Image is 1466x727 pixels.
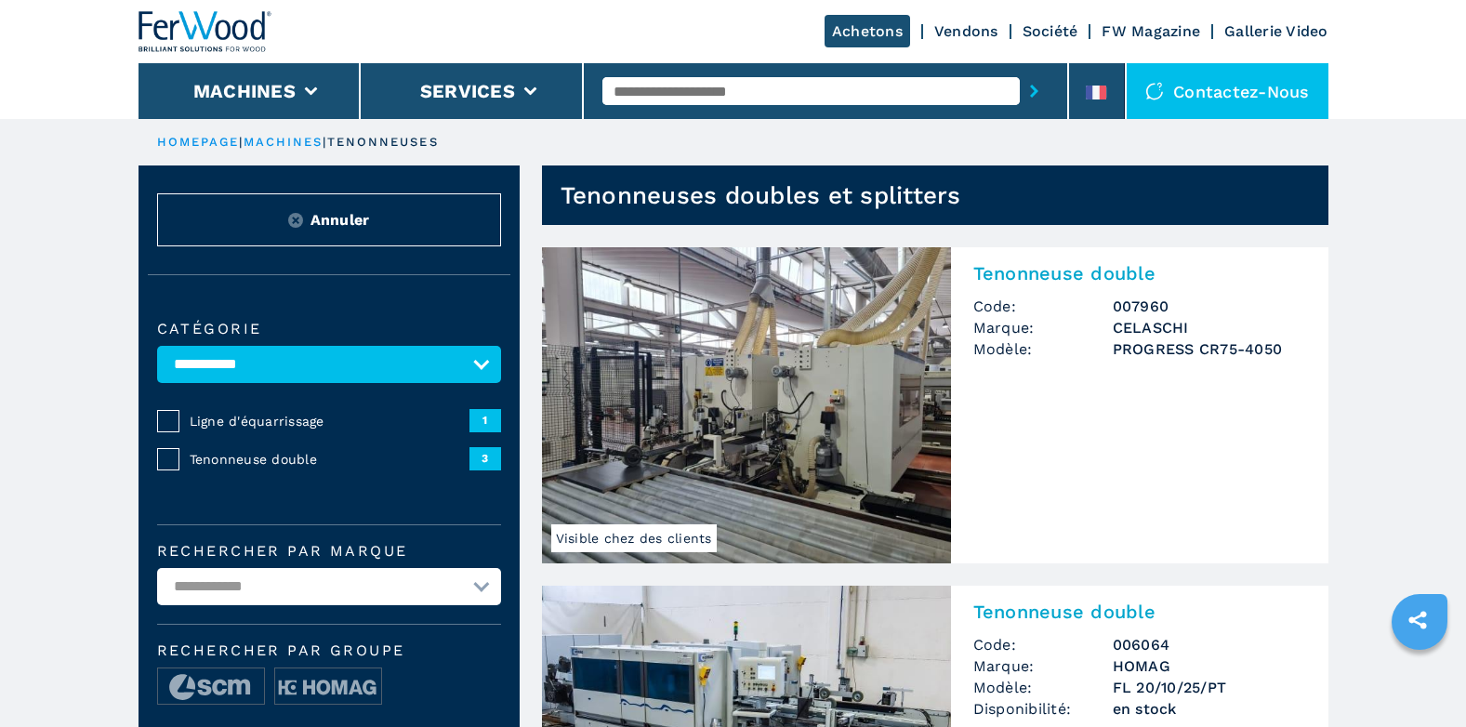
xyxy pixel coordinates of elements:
[139,11,272,52] img: Ferwood
[244,135,324,149] a: machines
[157,322,501,337] label: catégorie
[275,668,381,706] img: image
[1127,63,1328,119] div: Contactez-nous
[973,655,1113,677] span: Marque:
[1020,70,1049,112] button: submit-button
[157,135,240,149] a: HOMEPAGE
[551,524,717,552] span: Visible chez des clients
[1113,317,1306,338] h3: CELASCHI
[323,135,326,149] span: |
[190,412,469,430] span: Ligne d'équarrissage
[1224,22,1328,40] a: Gallerie Video
[973,634,1113,655] span: Code:
[239,135,243,149] span: |
[420,80,515,102] button: Services
[310,209,370,231] span: Annuler
[1145,82,1164,100] img: Contactez-nous
[973,601,1306,623] h2: Tenonneuse double
[157,193,501,246] button: ResetAnnuler
[825,15,910,47] a: Achetons
[973,262,1306,284] h2: Tenonneuse double
[1113,677,1306,698] h3: FL 20/10/25/PT
[542,247,1328,563] a: Tenonneuse double CELASCHI PROGRESS CR75-4050Visible chez des clientsTenonneuse doubleCode:007960...
[157,643,501,658] span: Rechercher par groupe
[1023,22,1078,40] a: Société
[469,409,501,431] span: 1
[190,450,469,469] span: Tenonneuse double
[934,22,998,40] a: Vendons
[973,338,1113,360] span: Modèle:
[973,677,1113,698] span: Modèle:
[561,180,961,210] h1: Tenonneuses doubles et splitters
[158,668,264,706] img: image
[157,544,501,559] label: Rechercher par marque
[973,296,1113,317] span: Code:
[1387,643,1452,713] iframe: Chat
[1113,698,1306,720] span: en stock
[1102,22,1200,40] a: FW Magazine
[327,134,439,151] p: tenonneuses
[1113,296,1306,317] h3: 007960
[288,213,303,228] img: Reset
[469,447,501,469] span: 3
[973,317,1113,338] span: Marque:
[1394,597,1441,643] a: sharethis
[973,698,1113,720] span: Disponibilité:
[193,80,296,102] button: Machines
[1113,634,1306,655] h3: 006064
[542,247,951,563] img: Tenonneuse double CELASCHI PROGRESS CR75-4050
[1113,655,1306,677] h3: HOMAG
[1113,338,1306,360] h3: PROGRESS CR75-4050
